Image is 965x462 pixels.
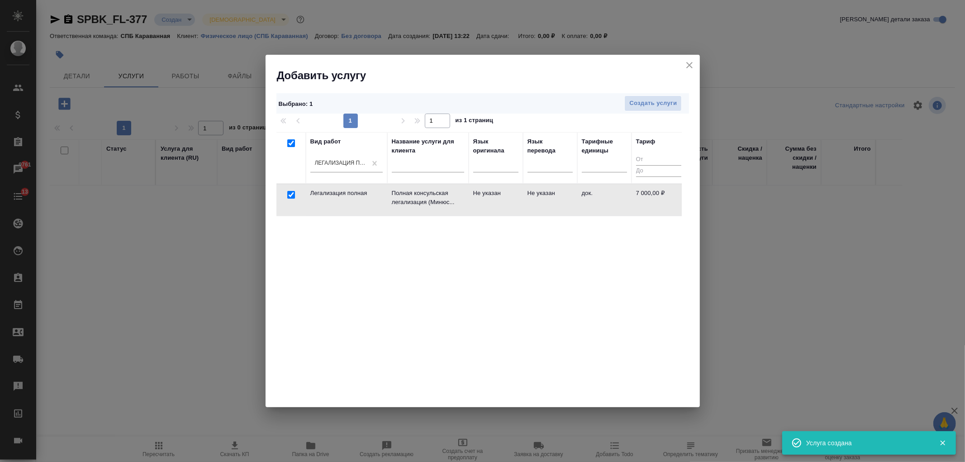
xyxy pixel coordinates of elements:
input: От [636,154,681,166]
div: Язык перевода [528,137,573,155]
div: Название услуги для клиента [392,137,464,155]
td: док. [577,184,632,216]
div: Язык оригинала [473,137,518,155]
button: Создать услуги [624,95,682,111]
span: Создать услуги [629,98,677,109]
div: Легализация полная [315,160,367,167]
input: До [636,165,681,176]
h2: Добавить услугу [277,68,700,83]
div: Услуга создана [806,438,926,448]
td: Не указан [523,184,577,216]
button: Закрыть [933,439,952,447]
button: close [683,58,696,72]
p: Легализация полная [310,189,383,198]
div: Тариф [636,137,656,146]
td: 7 000,00 ₽ [632,184,686,216]
div: Вид работ [310,137,341,146]
span: Выбрано : 1 [279,100,313,107]
td: Не указан [469,184,523,216]
span: из 1 страниц [456,115,494,128]
div: Тарифные единицы [582,137,627,155]
p: Полная консульская легализация (Минюс... [392,189,464,207]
